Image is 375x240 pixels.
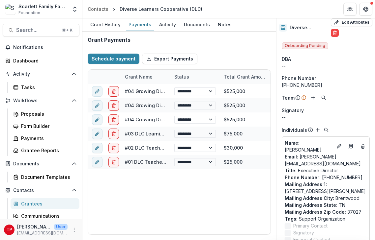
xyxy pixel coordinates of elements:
[108,143,119,153] button: delete
[88,54,139,64] button: Schedule payment
[21,212,74,219] div: Communications
[282,42,328,49] span: Onboarding Pending
[285,167,367,174] p: Executive Director
[220,112,269,127] div: $525,000
[269,155,319,169] div: $25,000.00
[285,140,300,146] span: Name :
[17,230,68,236] p: [EMAIL_ADDRESS][DOMAIN_NAME]
[359,142,367,150] button: Deletes
[21,110,74,117] div: Proposals
[285,195,367,202] p: Brentwood
[92,114,102,125] button: edit
[13,161,69,167] span: Documents
[170,70,220,84] div: Status
[282,62,370,69] div: --
[314,126,322,134] button: Add
[285,209,346,215] span: Mailing Address Zip Code :
[16,27,58,33] span: Search...
[285,208,367,215] p: 37027
[285,153,367,167] a: Email: [PERSON_NAME][EMAIL_ADDRESS][DOMAIN_NAME]
[21,135,74,142] div: Payments
[282,82,370,88] div: [PHONE_NUMBER]
[88,6,108,12] div: Contacts
[293,222,328,229] span: Primary Contact
[121,70,170,84] div: Grant Name
[285,202,367,208] p: TN
[215,20,234,29] div: Notes
[282,127,307,133] p: Individuals
[282,114,370,121] div: --
[108,114,119,125] button: delete
[5,4,16,14] img: Scarlett Family Foundation
[11,108,79,119] a: Proposals
[343,3,357,16] button: Partners
[157,20,179,29] div: Activity
[3,95,79,106] button: Open Workflows
[108,157,119,167] button: delete
[18,10,40,16] span: Foundation
[125,88,224,94] a: #04 Growing Diverse Learner Impact (3-yr)
[335,142,343,150] button: Edit
[170,73,193,80] div: Status
[3,24,79,37] button: Search...
[70,3,79,16] button: Open entity switcher
[11,133,79,144] a: Payments
[108,129,119,139] button: delete
[285,215,367,222] p: Support Organization
[269,112,319,127] div: $175,000.00
[220,84,269,98] div: $525,000
[282,56,291,62] span: DBA
[120,6,202,12] div: Diverse Learners Cooperative (DLC)
[215,18,234,31] a: Notes
[282,75,316,82] span: Phone Number
[125,103,224,108] a: #04 Growing Diverse Learner Impact (3-yr)
[142,54,197,64] button: Export Payments
[92,157,102,167] button: edit
[3,42,79,53] button: Notifications
[126,18,154,31] a: Payments
[346,141,356,152] a: Go to contact
[125,159,207,165] a: #01 DLC Teacher Leader Fellowship
[126,20,154,29] div: Payments
[331,29,339,37] button: Delete
[285,154,298,159] span: Email:
[285,174,367,181] p: [PHONE_NUMBER]
[7,228,12,232] div: Tom Parrish
[282,107,304,114] span: Signatory
[322,126,330,134] button: Search
[108,100,119,111] button: delete
[285,139,332,153] p: [PERSON_NAME]
[92,129,102,139] button: edit
[61,27,74,34] div: ⌘ + K
[3,158,79,169] button: Open Documents
[85,4,111,14] a: Contacts
[181,18,213,31] a: Documents
[92,86,102,97] button: edit
[11,82,79,93] a: Tasks
[11,121,79,132] a: Form Builder
[3,69,79,79] button: Open Activity
[13,98,69,104] span: Workflows
[54,224,68,230] p: User
[125,131,219,136] a: #03 DLC Learning Communities 2022-23
[220,70,269,84] div: Total Grant Amount
[220,127,269,141] div: $75,000
[3,185,79,196] button: Open Contacts
[285,168,297,173] span: Title :
[282,94,295,101] p: Team
[269,127,319,141] div: $75,000.00
[92,100,102,111] button: edit
[21,123,74,130] div: Form Builder
[181,20,213,29] div: Documents
[269,70,319,84] div: Payment Amount
[121,73,157,80] div: Grant Name
[18,3,68,10] div: Scarlett Family Foundation
[293,229,314,236] span: Signatory
[285,195,334,201] span: Mailing Address City :
[157,18,179,31] a: Activity
[13,188,69,193] span: Contacts
[92,143,102,153] button: edit
[285,181,327,187] span: Mailing Address 1 :
[285,202,337,208] span: Mailing Address State :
